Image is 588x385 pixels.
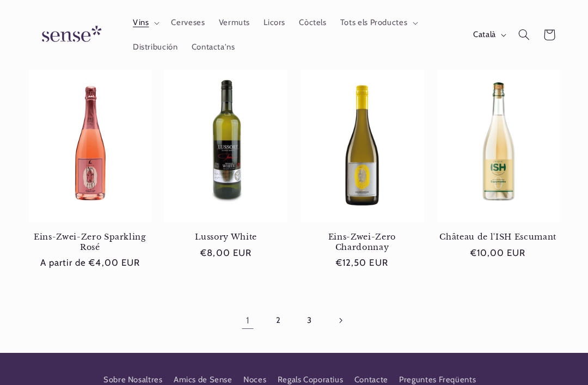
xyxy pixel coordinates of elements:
[171,18,205,28] span: Cerveses
[126,35,185,59] a: Distribución
[133,18,149,28] span: Vins
[185,35,242,59] a: Contacta'ns
[340,18,407,28] span: Tots els Productes
[164,11,212,35] a: Cerveses
[212,11,257,35] a: Vermuts
[192,42,235,52] span: Contacta'ns
[29,308,560,333] nav: Paginació
[219,18,250,28] span: Vermuts
[473,29,496,41] span: Català
[29,20,111,51] img: Sense
[264,18,285,28] span: Licors
[133,42,178,52] span: Distribución
[467,24,512,46] button: Català
[299,18,326,28] span: Còctels
[328,308,353,333] a: Pàgina següent
[301,232,424,252] a: Eins-Zwei-Zero Chardonnay
[297,308,322,333] a: Pàgina 3
[511,22,536,47] summary: Cerca
[126,11,164,35] summary: Vins
[333,11,422,35] summary: Tots els Productes
[164,232,287,242] a: Lussory White
[29,232,152,252] a: Eins-Zwei-Zero Sparkling Rosé
[257,11,292,35] a: Licors
[292,11,334,35] a: Còctels
[266,308,291,333] a: Pàgina 2
[437,232,560,242] a: Château de l'ISH Escumant
[24,15,115,55] a: Sense
[235,308,260,333] a: Pàgina 1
